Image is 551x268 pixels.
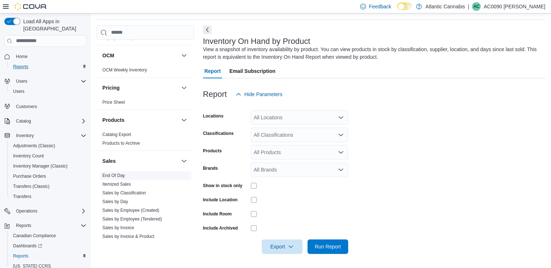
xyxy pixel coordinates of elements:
[7,171,89,181] button: Purchase Orders
[1,76,89,86] button: Users
[10,152,47,160] a: Inventory Count
[102,52,178,59] button: OCM
[102,67,147,73] a: OCM Weekly Inventory
[203,37,310,46] h3: Inventory On Hand by Product
[102,35,155,40] a: Loyalty Redemption Values
[7,161,89,171] button: Inventory Manager (Classic)
[13,64,28,70] span: Reports
[10,87,86,96] span: Users
[180,51,188,60] button: OCM
[16,223,31,228] span: Reports
[338,149,344,155] button: Open list of options
[13,194,31,199] span: Transfers
[97,66,194,77] div: OCM
[13,173,46,179] span: Purchase Orders
[10,172,86,181] span: Purchase Orders
[10,141,58,150] a: Adjustments (Classic)
[13,117,86,125] span: Catalog
[7,62,89,72] button: Reports
[10,62,86,71] span: Reports
[102,116,125,124] h3: Products
[16,54,28,59] span: Home
[102,182,131,187] a: Itemized Sales
[102,199,128,204] a: Sales by Day
[10,162,70,170] a: Inventory Manager (Classic)
[425,2,465,11] p: Atlantic Cannabis
[102,216,162,222] span: Sales by Employee (Tendered)
[102,116,178,124] button: Products
[13,243,42,249] span: Dashboards
[315,243,341,250] span: Run Report
[16,208,37,214] span: Operations
[10,242,86,250] span: Dashboards
[10,192,34,201] a: Transfers
[102,100,125,105] a: Price Sheet
[473,2,479,11] span: AC
[15,3,47,10] img: Cova
[13,233,56,239] span: Canadian Compliance
[468,2,469,11] p: |
[102,173,125,178] span: End Of Day
[13,143,55,149] span: Adjustments (Classic)
[13,207,40,215] button: Operations
[10,242,45,250] a: Dashboards
[266,239,298,254] span: Export
[16,78,27,84] span: Users
[16,104,37,110] span: Customers
[102,190,146,195] a: Sales by Classification
[203,225,238,231] label: Include Archived
[13,77,30,86] button: Users
[203,90,227,99] h3: Report
[102,157,116,165] h3: Sales
[102,181,131,187] span: Itemized Sales
[204,64,221,78] span: Report
[102,207,159,213] span: Sales by Employee (Created)
[10,252,31,260] a: Reports
[7,191,89,202] button: Transfers
[203,197,237,203] label: Include Location
[1,116,89,126] button: Catalog
[7,231,89,241] button: Canadian Compliance
[97,130,194,151] div: Products
[1,206,89,216] button: Operations
[10,141,86,150] span: Adjustments (Classic)
[97,98,194,110] div: Pricing
[203,25,212,34] button: Next
[10,62,31,71] a: Reports
[13,131,37,140] button: Inventory
[102,234,154,239] a: Sales by Invoice & Product
[7,251,89,261] button: Reports
[102,141,140,146] a: Products to Archive
[397,3,412,10] input: Dark Mode
[102,132,131,137] a: Catalog Export
[13,52,86,61] span: Home
[244,91,282,98] span: Hide Parameters
[13,153,44,159] span: Inventory Count
[13,221,86,230] span: Reports
[262,239,302,254] button: Export
[7,241,89,251] a: Dashboards
[10,192,86,201] span: Transfers
[10,87,27,96] a: Users
[13,102,86,111] span: Customers
[102,225,134,231] span: Sales by Invoice
[7,181,89,191] button: Transfers (Classic)
[10,162,86,170] span: Inventory Manager (Classic)
[13,117,34,125] button: Catalog
[7,141,89,151] button: Adjustments (Classic)
[203,148,222,154] label: Products
[13,207,86,215] span: Operations
[102,84,178,91] button: Pricing
[203,131,234,136] label: Classifications
[16,133,34,139] span: Inventory
[203,46,542,61] div: View a snapshot of inventory availability by product. You can view products in stock by classific...
[10,252,86,260] span: Reports
[13,184,49,189] span: Transfers (Classic)
[13,88,24,94] span: Users
[102,99,125,105] span: Price Sheet
[10,182,86,191] span: Transfers (Classic)
[102,52,114,59] h3: OCM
